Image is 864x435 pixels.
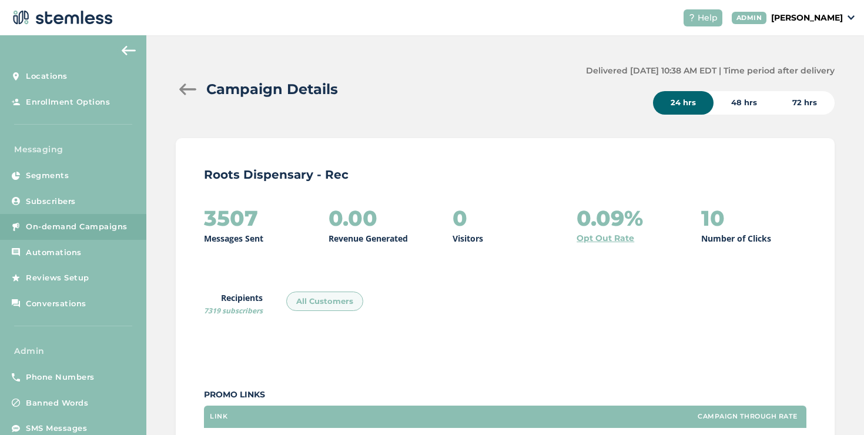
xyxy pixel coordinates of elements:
[26,170,69,182] span: Segments
[771,12,843,24] p: [PERSON_NAME]
[26,423,87,434] span: SMS Messages
[805,379,864,435] iframe: Chat Widget
[26,372,95,383] span: Phone Numbers
[701,232,771,245] p: Number of Clicks
[775,91,835,115] div: 72 hrs
[204,232,263,245] p: Messages Sent
[26,96,110,108] span: Enrollment Options
[286,292,363,312] div: All Customers
[26,272,89,284] span: Reviews Setup
[26,298,86,310] span: Conversations
[204,206,258,230] h2: 3507
[688,14,695,21] img: icon-help-white-03924b79.svg
[732,12,767,24] div: ADMIN
[653,91,714,115] div: 24 hrs
[329,232,408,245] p: Revenue Generated
[698,12,718,24] span: Help
[577,206,643,230] h2: 0.09%
[204,306,263,316] span: 7319 subscribers
[714,91,775,115] div: 48 hrs
[206,79,338,100] h2: Campaign Details
[26,71,68,82] span: Locations
[204,166,806,183] p: Roots Dispensary - Rec
[701,206,725,230] h2: 10
[26,397,88,409] span: Banned Words
[204,389,806,401] label: Promo Links
[26,196,76,208] span: Subscribers
[204,292,263,316] label: Recipients
[122,46,136,55] img: icon-arrow-back-accent-c549486e.svg
[26,221,128,233] span: On-demand Campaigns
[453,206,467,230] h2: 0
[329,206,377,230] h2: 0.00
[698,413,798,420] label: Campaign Through Rate
[9,6,113,29] img: logo-dark-0685b13c.svg
[26,247,82,259] span: Automations
[210,413,227,420] label: Link
[848,15,855,20] img: icon_down-arrow-small-66adaf34.svg
[586,65,835,77] label: Delivered [DATE] 10:38 AM EDT | Time period after delivery
[453,232,483,245] p: Visitors
[577,232,634,245] a: Opt Out Rate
